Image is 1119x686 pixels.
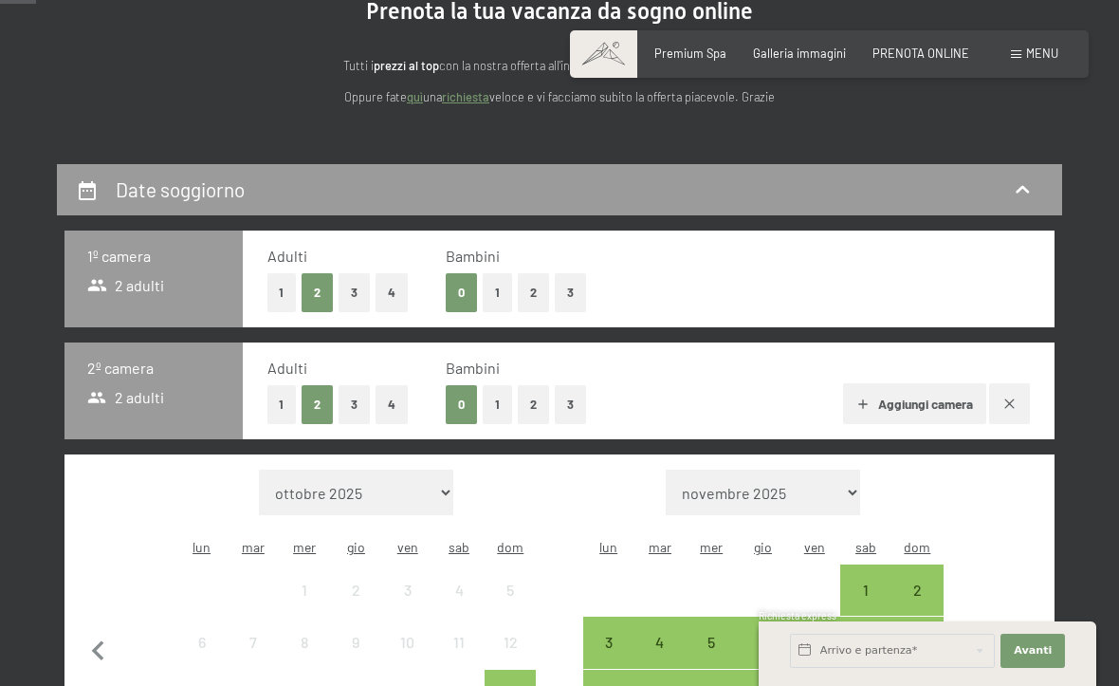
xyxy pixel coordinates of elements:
[229,635,277,682] div: 7
[330,565,381,616] div: Thu Oct 02 2025
[382,617,433,668] div: Fri Oct 10 2025
[267,385,297,424] button: 1
[753,46,846,61] span: Galleria immagini
[347,539,365,555] abbr: giovedì
[384,583,431,630] div: 3
[293,539,316,555] abbr: mercoledì
[1026,46,1058,61] span: Menu
[382,565,433,616] div: arrivo/check-in non effettuabile
[599,539,617,555] abbr: lunedì
[279,565,330,616] div: arrivo/check-in non effettuabile
[485,565,536,616] div: Sun Oct 05 2025
[555,273,586,312] button: 3
[700,539,723,555] abbr: mercoledì
[279,617,330,668] div: Wed Oct 08 2025
[175,617,227,668] div: arrivo/check-in non effettuabile
[737,617,788,668] div: Thu Nov 06 2025
[686,617,737,668] div: Wed Nov 05 2025
[228,617,279,668] div: Tue Oct 07 2025
[686,617,737,668] div: arrivo/check-in possibile
[754,539,772,555] abbr: giovedì
[989,383,1030,424] button: Rimuovi camera
[446,247,500,265] span: Bambini
[433,617,485,668] div: Sat Oct 11 2025
[891,565,943,616] div: Sun Nov 02 2025
[446,359,500,377] span: Bambini
[330,565,381,616] div: arrivo/check-in non effettuabile
[891,565,943,616] div: arrivo/check-in possibile
[485,617,536,668] div: arrivo/check-in non effettuabile
[739,635,786,682] div: 6
[180,87,939,106] p: Oppure fate una veloce e vi facciamo subito la offerta piacevole. Grazie
[382,617,433,668] div: arrivo/check-in non effettuabile
[279,565,330,616] div: Wed Oct 01 2025
[302,273,333,312] button: 2
[634,617,686,668] div: Tue Nov 04 2025
[759,610,836,621] span: Richiesta express
[449,539,469,555] abbr: sabato
[649,539,671,555] abbr: martedì
[737,617,788,668] div: arrivo/check-in possibile
[485,617,536,668] div: Sun Oct 12 2025
[376,385,408,424] button: 4
[688,635,735,682] div: 5
[634,617,686,668] div: arrivo/check-in possibile
[435,635,483,682] div: 11
[397,539,418,555] abbr: venerdì
[893,583,941,630] div: 2
[435,583,483,630] div: 4
[433,565,485,616] div: arrivo/check-in non effettuabile
[855,539,876,555] abbr: sabato
[407,89,423,104] a: quì
[904,539,930,555] abbr: domenica
[180,56,939,75] p: Tutti i con la nostra offerta all'incusive e vi garantiamo il !
[339,385,370,424] button: 3
[87,246,220,267] h3: 1º camera
[193,539,211,555] abbr: lunedì
[442,89,489,104] a: richiesta
[433,565,485,616] div: Sat Oct 04 2025
[177,635,225,682] div: 6
[433,617,485,668] div: arrivo/check-in non effettuabile
[446,385,477,424] button: 0
[330,617,381,668] div: Thu Oct 09 2025
[281,635,328,682] div: 8
[87,358,220,379] h3: 2º camera
[302,385,333,424] button: 2
[330,617,381,668] div: arrivo/check-in non effettuabile
[555,385,586,424] button: 3
[281,583,328,630] div: 1
[486,635,534,682] div: 12
[485,565,536,616] div: arrivo/check-in non effettuabile
[446,273,477,312] button: 0
[872,46,969,61] a: PRENOTA ONLINE
[332,635,379,682] div: 9
[518,273,549,312] button: 2
[87,387,164,408] span: 2 adulti
[175,617,227,668] div: Mon Oct 06 2025
[228,617,279,668] div: arrivo/check-in non effettuabile
[654,46,726,61] a: Premium Spa
[585,635,633,682] div: 3
[583,617,634,668] div: Mon Nov 03 2025
[497,539,523,555] abbr: domenica
[267,273,297,312] button: 1
[376,273,408,312] button: 4
[382,565,433,616] div: Fri Oct 03 2025
[583,617,634,668] div: arrivo/check-in possibile
[1000,634,1065,668] button: Avanti
[384,635,431,682] div: 10
[332,583,379,630] div: 2
[116,177,245,201] h2: Date soggiorno
[518,385,549,424] button: 2
[804,539,825,555] abbr: venerdì
[483,385,512,424] button: 1
[87,275,164,296] span: 2 adulti
[339,273,370,312] button: 3
[279,617,330,668] div: arrivo/check-in non effettuabile
[242,539,265,555] abbr: martedì
[486,583,534,630] div: 5
[1014,643,1052,658] span: Avanti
